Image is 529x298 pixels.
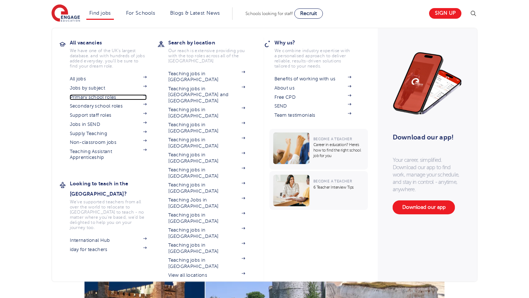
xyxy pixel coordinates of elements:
a: SEND [274,103,352,109]
a: Teaching Jobs in [GEOGRAPHIC_DATA] [168,197,245,209]
h3: Why us? [274,37,363,48]
a: Teaching jobs in [GEOGRAPHIC_DATA] [168,257,245,269]
a: Teaching jobs in [GEOGRAPHIC_DATA] [168,212,245,224]
h3: Looking to teach in the [GEOGRAPHIC_DATA]? [70,178,158,199]
p: We combine industry expertise with a personalised approach to deliver reliable, results-driven so... [274,48,352,69]
a: Sign up [429,8,461,19]
a: Find jobs [89,10,111,16]
img: Engage Education [51,4,80,23]
a: Free CPD [274,94,352,100]
a: Benefits of working with us [274,76,352,82]
h3: Download our app! [393,129,459,145]
a: International Hub [70,237,147,243]
span: Become a Teacher [313,137,352,141]
a: Teaching jobs in [GEOGRAPHIC_DATA] and [GEOGRAPHIC_DATA] [168,86,245,104]
span: Become a Teacher [313,179,352,183]
p: 6 Teacher Interview Tips [313,185,364,190]
a: Teaching Assistant Apprenticeship [70,149,147,161]
a: Teaching jobs in [GEOGRAPHIC_DATA] [168,167,245,179]
a: iday for teachers [70,247,147,252]
a: Why us?We combine industry expertise with a personalised approach to deliver reliable, results-dr... [274,37,363,69]
a: Become a Teacher6 Teacher Interview Tips [270,171,370,210]
a: Teaching jobs in [GEOGRAPHIC_DATA] [168,122,245,134]
a: All vacanciesWe have one of the UK's largest database. and with hundreds of jobs added everyday. ... [70,37,158,69]
a: Teaching jobs in [GEOGRAPHIC_DATA] [168,152,245,164]
p: Our reach is extensive providing you with the top roles across all of the [GEOGRAPHIC_DATA] [168,48,245,63]
a: Secondary school roles [70,103,147,109]
a: Teaching jobs in [GEOGRAPHIC_DATA] [168,107,245,119]
span: Recruit [300,11,317,16]
a: Teaching jobs in [GEOGRAPHIC_DATA] [168,242,245,254]
a: Support staff roles [70,112,147,118]
a: Teaching jobs in [GEOGRAPHIC_DATA] [168,227,245,239]
a: Blogs & Latest News [170,10,220,16]
a: Looking to teach in the [GEOGRAPHIC_DATA]?We've supported teachers from all over the world to rel... [70,178,158,230]
a: Jobs in SEND [70,121,147,127]
p: We have one of the UK's largest database. and with hundreds of jobs added everyday. you'll be sur... [70,48,147,69]
h3: All vacancies [70,37,158,48]
a: Become a TeacherCareer in education? Here’s how to find the right school job for you [270,129,370,170]
p: Your career, simplified. Download our app to find work, manage your schedule, and stay in control... [393,156,463,193]
h3: Search by location [168,37,256,48]
a: Team testimonials [274,112,352,118]
a: Teaching jobs in [GEOGRAPHIC_DATA] [168,71,245,83]
a: For Schools [126,10,155,16]
span: Schools looking for staff [245,11,293,16]
a: Recruit [294,8,323,19]
a: View all locations [168,272,245,278]
p: We've supported teachers from all over the world to relocate to [GEOGRAPHIC_DATA] to teach - no m... [70,199,147,230]
a: Download our app [393,200,455,214]
a: Non-classroom jobs [70,139,147,145]
a: Jobs by subject [70,85,147,91]
a: Teaching jobs in [GEOGRAPHIC_DATA] [168,182,245,194]
a: Supply Teaching [70,131,147,137]
a: About us [274,85,352,91]
p: Career in education? Here’s how to find the right school job for you [313,142,364,159]
a: Primary school roles [70,94,147,100]
a: All jobs [70,76,147,82]
a: Search by locationOur reach is extensive providing you with the top roles across all of the [GEOG... [168,37,256,63]
a: Teaching jobs in [GEOGRAPHIC_DATA] [168,137,245,149]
